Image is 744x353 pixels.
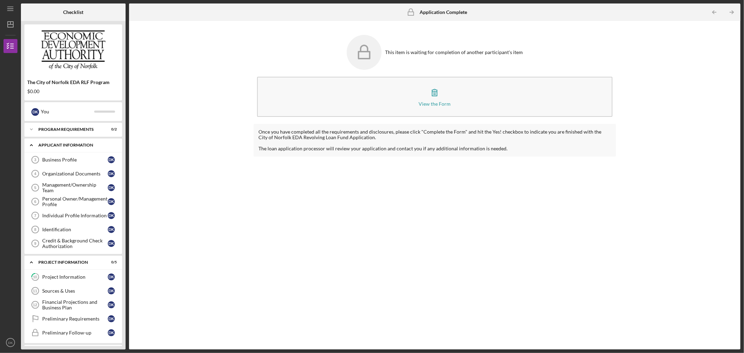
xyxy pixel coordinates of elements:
a: Preliminary RequirementsDK [28,312,119,326]
tspan: 7 [34,213,36,218]
div: Preliminary Follow-up [42,330,108,336]
div: D K [108,273,115,280]
div: D K [108,329,115,336]
div: You [41,106,94,118]
div: 0 / 2 [104,127,117,132]
tspan: 10 [33,275,38,279]
div: D K [108,240,115,247]
div: APPLICANT INFORMATION [38,143,113,147]
div: D K [108,156,115,163]
div: Project Information [42,274,108,280]
div: Personal Owner/Management Profile [42,196,108,207]
div: D K [108,170,115,177]
div: Organizational Documents [42,171,108,176]
div: D K [108,212,115,219]
a: 8IdentificationDK [28,223,119,236]
tspan: 9 [34,241,36,246]
div: Individual Profile Information [42,213,108,218]
a: 11Sources & UsesDK [28,284,119,298]
div: View the Form [419,101,451,106]
div: Identification [42,227,108,232]
div: $0.00 [27,89,119,94]
a: 7Individual Profile InformationDK [28,209,119,223]
button: DK [3,336,17,350]
div: D K [108,226,115,233]
div: D K [31,108,39,116]
div: The City of Norfolk EDA RLF Program [27,80,119,85]
img: Product logo [24,28,122,70]
div: Sources & Uses [42,288,108,294]
div: PROJECT INFORMATION [38,260,99,264]
div: D K [108,198,115,205]
a: 9Credit & Background Check AuthorizationDK [28,236,119,250]
tspan: 6 [34,200,36,204]
div: Business Profile [42,157,108,163]
b: Checklist [63,9,83,15]
div: Program Requirements [38,127,99,132]
text: DK [8,341,13,345]
div: Preliminary Requirements [42,316,108,322]
div: D K [108,301,115,308]
div: Management/Ownership Team [42,182,108,193]
tspan: 12 [33,303,37,307]
a: 10Project InformationDK [28,270,119,284]
div: D K [108,287,115,294]
tspan: 3 [34,158,36,162]
div: 0 / 5 [104,260,117,264]
a: 4Organizational DocumentsDK [28,167,119,181]
b: Application Complete [420,9,467,15]
a: 12Financial Projections and Business PlanDK [28,298,119,312]
div: Financial Projections and Business Plan [42,299,108,310]
div: D K [108,315,115,322]
tspan: 5 [34,186,36,190]
tspan: 8 [34,227,36,232]
div: Credit & Background Check Authorization [42,238,108,249]
a: 6Personal Owner/Management ProfileDK [28,195,119,209]
a: 3Business ProfileDK [28,153,119,167]
tspan: 11 [33,289,37,293]
div: This item is waiting for completion of another participant's item [385,50,523,55]
a: 5Management/Ownership TeamDK [28,181,119,195]
div: Once you have completed all the requirements and disclosures, please click "Complete the Form" an... [259,129,611,140]
tspan: 4 [34,172,37,176]
div: The loan application processor will review your application and contact you if any additional inf... [259,146,611,151]
div: D K [108,184,115,191]
button: View the Form [257,77,613,117]
a: Preliminary Follow-upDK [28,326,119,340]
